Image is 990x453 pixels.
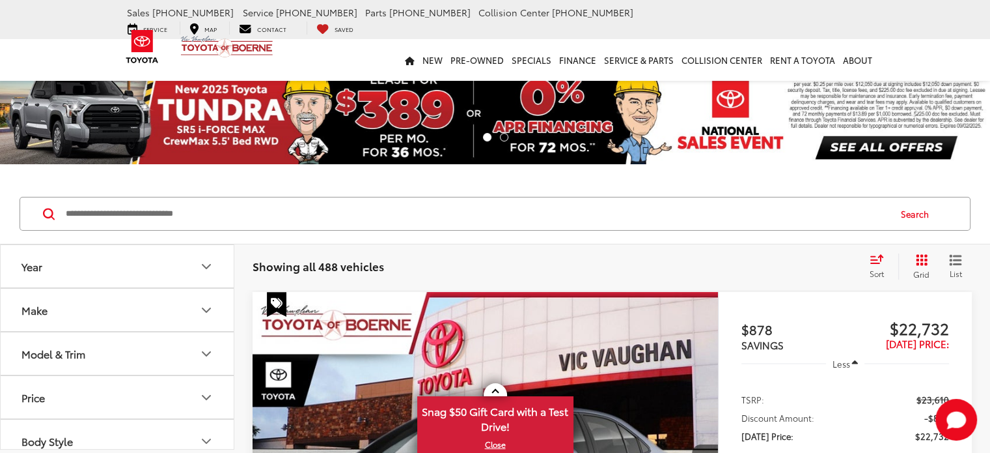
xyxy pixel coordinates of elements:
a: Rent a Toyota [766,39,839,81]
span: Discount Amount: [741,411,814,424]
span: [DATE] Price: [886,336,949,351]
div: Model & Trim [199,346,214,362]
span: $23,610 [916,393,949,406]
button: MakeMake [1,289,235,331]
img: Toyota [118,25,167,68]
span: -$878 [924,411,949,424]
a: Service & Parts: Opens in a new tab [600,39,678,81]
button: List View [939,254,972,280]
span: Parts [365,6,387,19]
span: Sort [870,268,884,279]
button: Select sort value [863,254,898,280]
svg: Start Chat [935,399,977,441]
div: Price [21,391,45,403]
span: [PHONE_NUMBER] [276,6,357,19]
button: Search [888,197,948,230]
a: New [419,39,447,81]
span: [PHONE_NUMBER] [552,6,633,19]
span: Sales [127,6,150,19]
div: Model & Trim [21,347,85,360]
button: PricePrice [1,376,235,418]
a: Pre-Owned [447,39,508,81]
a: Map [180,22,227,35]
button: Grid View [898,254,939,280]
span: Grid [913,269,929,280]
img: Vic Vaughan Toyota of Boerne [180,35,273,58]
a: Home [401,39,419,81]
div: Body Style [199,433,214,449]
div: Make [199,302,214,318]
span: $22,732 [845,318,949,338]
span: $22,732 [915,430,949,443]
button: Toggle Chat Window [935,399,977,441]
a: Contact [229,22,296,35]
span: SAVINGS [741,338,784,352]
a: My Saved Vehicles [307,22,363,35]
input: Search by Make, Model, or Keyword [64,198,888,229]
button: Model & TrimModel & Trim [1,332,235,375]
span: [PHONE_NUMBER] [152,6,234,19]
span: $878 [741,319,846,339]
div: Year [21,260,42,272]
button: Less [826,352,865,375]
span: Special [267,292,286,317]
div: Body Style [21,435,73,447]
span: [DATE] Price: [741,430,793,443]
span: Less [832,358,849,370]
a: Collision Center [678,39,766,81]
a: Service [118,22,177,35]
div: Year [199,259,214,274]
a: About [839,39,876,81]
span: TSRP: [741,393,764,406]
span: Showing all 488 vehicles [253,258,384,274]
span: Snag $50 Gift Card with a Test Drive! [419,398,572,437]
a: Finance [555,39,600,81]
div: Make [21,304,48,316]
span: Collision Center [478,6,549,19]
span: Saved [335,25,353,33]
span: Service [243,6,273,19]
button: YearYear [1,245,235,287]
div: Price [199,390,214,405]
span: List [949,268,962,279]
a: Specials [508,39,555,81]
span: [PHONE_NUMBER] [389,6,471,19]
